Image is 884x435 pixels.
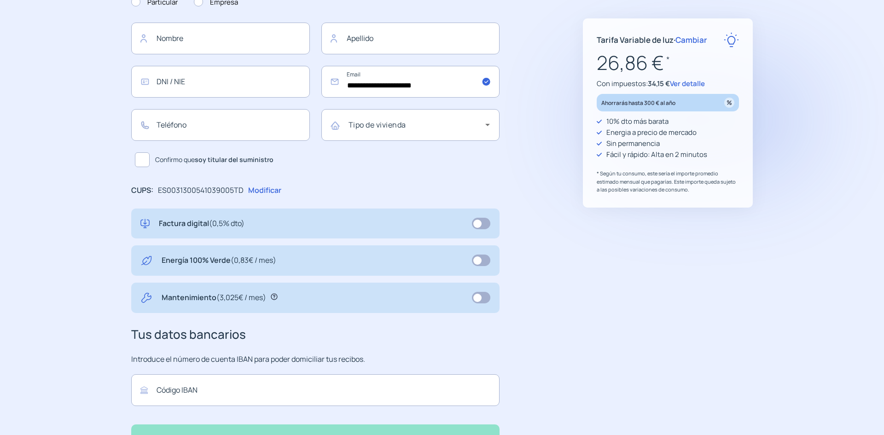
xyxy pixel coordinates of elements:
[131,354,500,365] p: Introduce el número de cuenta IBAN para poder domiciliar tus recibos.
[162,292,266,304] p: Mantenimiento
[231,255,276,265] span: (0,83€ / mes)
[159,218,244,230] p: Factura digital
[606,127,697,138] p: Energia a precio de mercado
[724,32,739,47] img: rate-E.svg
[597,47,739,78] p: 26,86 €
[606,116,669,127] p: 10% dto más barata
[131,325,500,344] h3: Tus datos bancarios
[140,292,152,304] img: tool.svg
[140,255,152,267] img: energy-green.svg
[248,185,281,197] p: Modificar
[140,218,150,230] img: digital-invoice.svg
[597,78,739,89] p: Con impuestos:
[162,255,276,267] p: Energía 100% Verde
[131,185,153,197] p: CUPS:
[597,34,707,46] p: Tarifa Variable de luz ·
[606,149,707,160] p: Fácil y rápido: Alta en 2 minutos
[209,218,244,228] span: (0,5% dto)
[648,79,670,88] span: 34,15 €
[597,169,739,194] p: * Según tu consumo, este sería el importe promedio estimado mensual que pagarías. Este importe qu...
[606,138,660,149] p: Sin permanencia
[601,98,675,108] p: Ahorrarás hasta 300 € al año
[155,155,273,165] span: Confirmo que
[158,185,244,197] p: ES0031300541039005TD
[216,292,266,302] span: (3,025€ / mes)
[349,120,406,130] mat-label: Tipo de vivienda
[675,35,707,45] span: Cambiar
[670,79,705,88] span: Ver detalle
[724,98,734,108] img: percentage_icon.svg
[195,155,273,164] b: soy titular del suministro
